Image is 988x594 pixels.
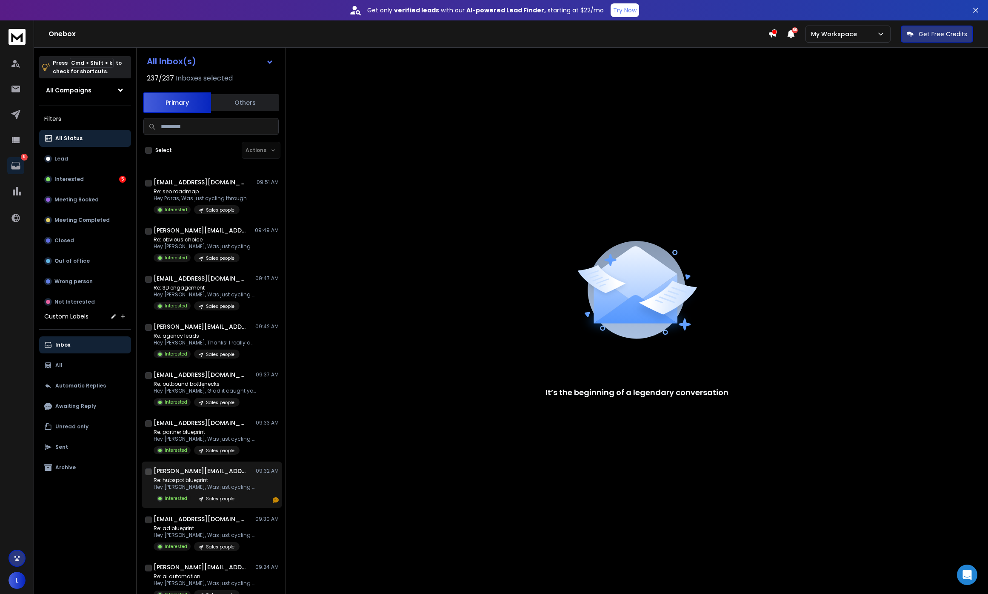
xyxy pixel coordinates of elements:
[256,371,279,378] p: 09:37 AM
[165,255,187,261] p: Interested
[39,232,131,249] button: Closed
[255,323,279,330] p: 09:42 AM
[165,351,187,357] p: Interested
[206,496,234,502] p: Sales people
[611,3,639,17] button: Try Now
[154,429,256,436] p: Re: partner blueprint
[211,93,279,112] button: Others
[39,459,131,476] button: Archive
[55,403,96,410] p: Awaiting Reply
[39,357,131,374] button: All
[901,26,973,43] button: Get Free Credits
[55,362,63,369] p: All
[154,226,247,235] h1: [PERSON_NAME][EMAIL_ADDRESS][PERSON_NAME][DOMAIN_NAME]
[154,580,256,587] p: Hey [PERSON_NAME], Was just cycling through
[257,179,279,186] p: 09:51 AM
[154,573,256,580] p: Re: ai automation
[466,6,546,14] strong: AI-powered Lead Finder,
[55,135,83,142] p: All Status
[256,419,279,426] p: 09:33 AM
[154,515,247,523] h1: [EMAIL_ADDRESS][DOMAIN_NAME]
[206,351,234,358] p: Sales people
[46,86,91,95] h1: All Campaigns
[154,178,247,187] h1: [EMAIL_ADDRESS][DOMAIN_NAME]
[55,341,70,348] p: Inbox
[55,423,89,430] p: Unread only
[39,418,131,435] button: Unread only
[255,564,279,571] p: 09:24 AM
[154,477,256,484] p: Re: hubspot blueprint
[9,29,26,45] img: logo
[154,339,256,346] p: Hey [PERSON_NAME], Thanks! I really appreciate
[206,544,234,550] p: Sales people
[54,155,68,162] p: Lead
[545,387,728,399] p: It’s the beginning of a legendary conversation
[165,207,187,213] p: Interested
[44,312,89,321] h3: Custom Labels
[39,253,131,270] button: Out of office
[39,336,131,353] button: Inbox
[255,516,279,522] p: 09:30 AM
[54,258,90,264] p: Out of office
[55,444,68,451] p: Sent
[21,154,28,161] p: 5
[154,195,247,202] p: Hey Paras, Was just cycling through
[206,303,234,310] p: Sales people
[255,227,279,234] p: 09:49 AM
[54,176,84,183] p: Interested
[154,381,256,387] p: Re: outbound bottlenecks
[155,147,172,154] label: Select
[206,255,234,261] p: Sales people
[154,484,256,491] p: Hey [PERSON_NAME], Was just cycling through
[613,6,637,14] p: Try Now
[176,73,233,83] h3: Inboxes selected
[140,53,280,70] button: All Inbox(s)
[54,298,95,305] p: Not Interested
[154,525,256,532] p: Re: ad blueprint
[154,419,247,427] h1: [EMAIL_ADDRESS][DOMAIN_NAME]
[154,370,247,379] h1: [EMAIL_ADDRESS][DOMAIN_NAME]
[165,495,187,502] p: Interested
[154,436,256,442] p: Hey [PERSON_NAME], Was just cycling through
[154,188,247,195] p: Re: seo roadmap
[154,333,256,339] p: Re: agency leads
[39,130,131,147] button: All Status
[39,273,131,290] button: Wrong person
[39,191,131,208] button: Meeting Booked
[9,572,26,589] button: L
[54,196,99,203] p: Meeting Booked
[39,293,131,310] button: Not Interested
[154,532,256,539] p: Hey [PERSON_NAME], Was just cycling through
[154,322,247,331] h1: [PERSON_NAME][EMAIL_ADDRESS][DOMAIN_NAME]
[154,236,256,243] p: Re: obvious choice
[147,57,196,66] h1: All Inbox(s)
[54,278,93,285] p: Wrong person
[39,150,131,167] button: Lead
[792,27,798,33] span: 50
[39,171,131,188] button: Interested5
[39,82,131,99] button: All Campaigns
[811,30,860,38] p: My Workspace
[39,377,131,394] button: Automatic Replies
[39,212,131,229] button: Meeting Completed
[255,275,279,282] p: 09:47 AM
[143,92,211,113] button: Primary
[154,243,256,250] p: Hey [PERSON_NAME], Was just cycling through
[7,157,24,174] a: 5
[70,58,114,68] span: Cmd + Shift + k
[147,73,174,83] span: 237 / 237
[39,113,131,125] h3: Filters
[367,6,604,14] p: Get only with our starting at $22/mo
[154,284,256,291] p: Re: 3D engagement
[154,387,256,394] p: Hey [PERSON_NAME], Glad it caught your
[165,303,187,309] p: Interested
[53,59,122,76] p: Press to check for shortcuts.
[154,563,247,571] h1: [PERSON_NAME][EMAIL_ADDRESS][DOMAIN_NAME]
[39,398,131,415] button: Awaiting Reply
[119,176,126,183] div: 5
[55,382,106,389] p: Automatic Replies
[54,217,110,224] p: Meeting Completed
[206,448,234,454] p: Sales people
[919,30,967,38] p: Get Free Credits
